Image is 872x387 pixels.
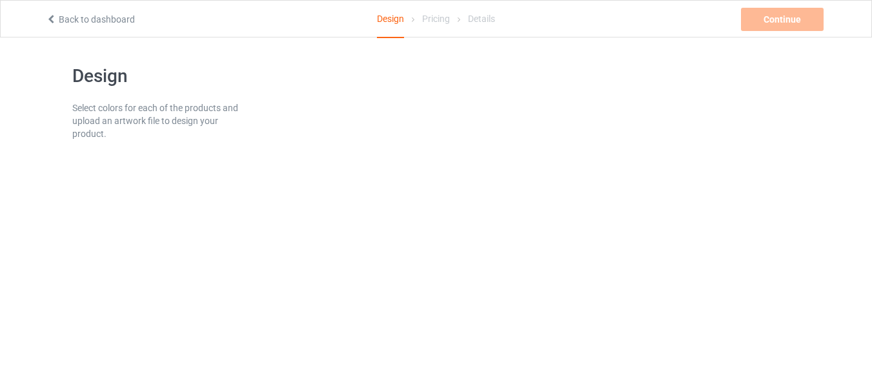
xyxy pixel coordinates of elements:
div: Design [377,1,404,38]
div: Pricing [422,1,450,37]
div: Select colors for each of the products and upload an artwork file to design your product. [72,101,241,140]
h1: Design [72,65,241,88]
a: Back to dashboard [46,14,135,25]
div: Details [468,1,495,37]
